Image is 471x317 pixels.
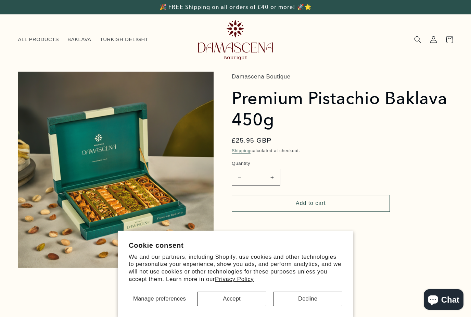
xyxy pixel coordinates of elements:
span: 🎉 FREE Shipping on all orders of £40 or more! 🚀🌟 [160,4,311,10]
h2: Cookie consent [129,242,342,249]
a: Shipping [232,148,251,153]
a: Privacy Policy [215,276,254,282]
span: ALL PRODUCTS [18,36,59,43]
button: Add to cart [232,195,390,212]
p: Damascena Boutique [232,72,447,82]
div: calculated at checkout. [232,147,447,155]
button: Accept [197,292,266,306]
span: TURKISH DELIGHT [100,36,149,43]
button: Manage preferences [129,292,190,306]
label: Quantity [232,160,390,167]
button: Decline [273,292,342,306]
media-gallery: Gallery Viewer [18,72,214,268]
inbox-online-store-chat: Shopify online store chat [422,289,466,312]
span: BAKLAVA [67,36,91,43]
a: ALL PRODUCTS [14,32,63,47]
a: Damascena Boutique [195,17,276,62]
p: We and our partners, including Shopify, use cookies and other technologies to personalize your ex... [129,253,342,283]
h1: Premium Pistachio Baklava 450g [232,87,447,130]
a: BAKLAVA [63,32,96,47]
a: TURKISH DELIGHT [96,32,153,47]
span: Manage preferences [133,295,186,302]
summary: Search [410,32,426,48]
img: Damascena Boutique [198,20,273,59]
span: £25.95 GBP [232,136,272,145]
